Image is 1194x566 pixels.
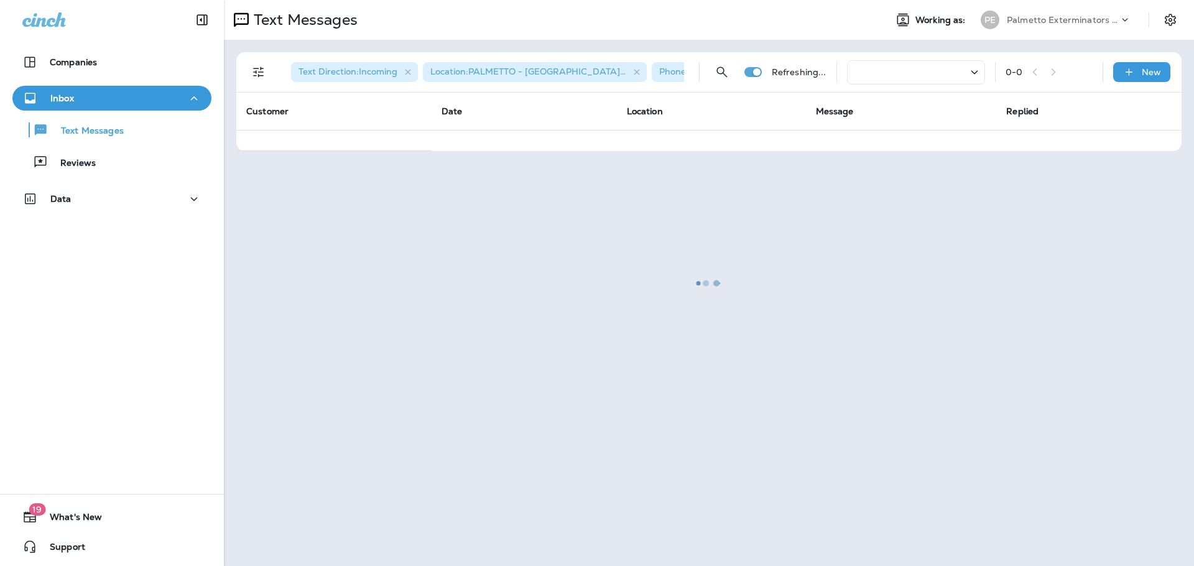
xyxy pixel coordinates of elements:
[37,512,102,527] span: What's New
[50,57,97,67] p: Companies
[12,149,211,175] button: Reviews
[12,117,211,143] button: Text Messages
[48,158,96,170] p: Reviews
[12,504,211,529] button: 19What's New
[12,86,211,111] button: Inbox
[49,126,124,137] p: Text Messages
[12,186,211,211] button: Data
[12,534,211,559] button: Support
[29,503,45,516] span: 19
[37,542,85,557] span: Support
[185,7,220,32] button: Collapse Sidebar
[12,50,211,75] button: Companies
[1142,67,1161,77] p: New
[50,194,72,204] p: Data
[50,93,74,103] p: Inbox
